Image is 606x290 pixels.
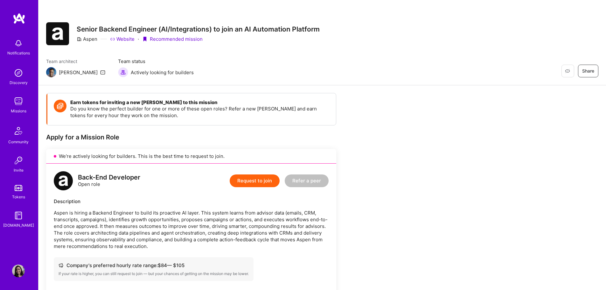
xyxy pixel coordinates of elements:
div: Discovery [10,79,28,86]
img: Team Architect [46,67,56,77]
span: Team status [118,58,194,65]
div: · [138,36,139,42]
h4: Earn tokens for inviting a new [PERSON_NAME] to this mission [70,100,330,105]
img: bell [12,37,25,50]
div: Apply for a Mission Role [46,133,336,141]
div: If your rate is higher, you can still request to join — but your chances of getting on the missio... [59,271,249,276]
p: Do you know the perfect builder for one or more of these open roles? Refer a new [PERSON_NAME] an... [70,105,330,119]
h3: Senior Backend Engineer (AI/Integrations) to join an AI Automation Platform [77,25,320,33]
img: User Avatar [12,265,25,277]
div: Open role [78,174,140,187]
button: Request to join [230,174,280,187]
i: icon EyeClosed [565,68,570,74]
div: Aspen [77,36,97,42]
span: Share [582,68,594,74]
p: Aspen is hiring a Backend Engineer to build its proactive AI layer. This system learns from advis... [54,209,329,250]
div: Back-End Developer [78,174,140,181]
div: Company's preferred hourly rate range: $ 84 — $ 105 [59,262,249,269]
div: Tokens [12,194,25,200]
img: Actively looking for builders [118,67,128,77]
div: Community [8,138,29,145]
div: Description [54,198,329,205]
img: teamwork [12,95,25,108]
img: Company Logo [46,22,69,45]
div: [DOMAIN_NAME] [3,222,34,229]
span: Actively looking for builders [131,69,194,76]
img: discovery [12,67,25,79]
button: Share [578,65,598,77]
button: Refer a peer [285,174,329,187]
i: icon Cash [59,263,63,268]
div: [PERSON_NAME] [59,69,98,76]
a: User Avatar [10,265,26,277]
i: icon Mail [100,70,105,75]
img: Community [11,123,26,138]
a: Website [110,36,135,42]
span: Team architect [46,58,105,65]
div: We’re actively looking for builders. This is the best time to request to join. [46,149,336,164]
div: Invite [14,167,24,173]
img: Token icon [54,100,66,112]
img: logo [54,171,73,190]
img: Invite [12,154,25,167]
img: tokens [15,185,22,191]
i: icon CompanyGray [77,37,82,42]
div: Notifications [7,50,30,56]
i: icon PurpleRibbon [142,37,147,42]
img: logo [13,13,25,24]
div: Missions [11,108,26,114]
div: Recommended mission [142,36,203,42]
img: guide book [12,209,25,222]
